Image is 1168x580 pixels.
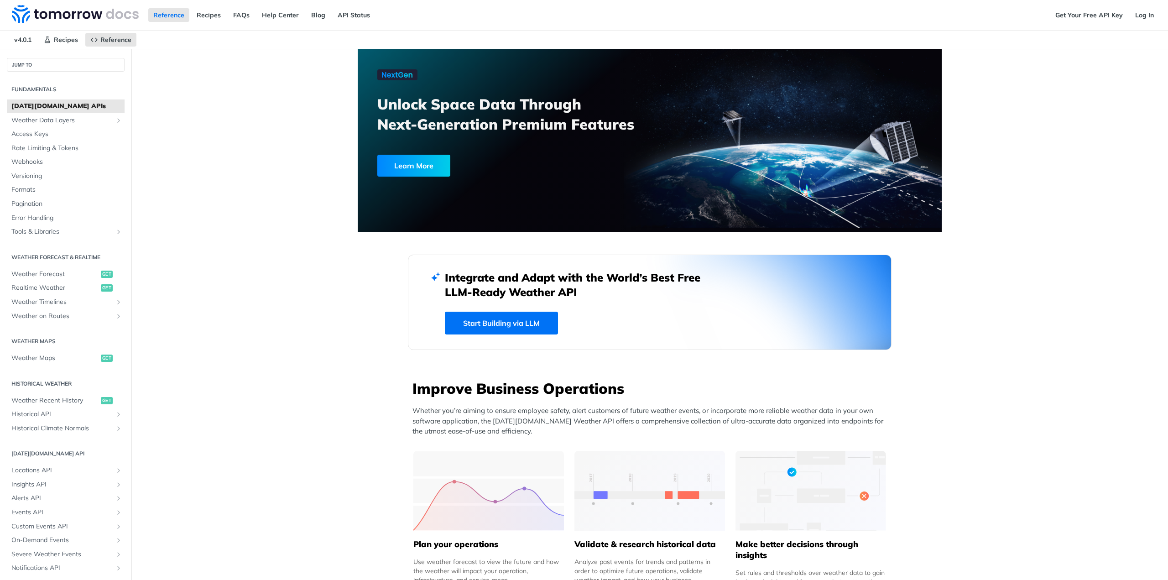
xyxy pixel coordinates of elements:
span: Events API [11,508,113,517]
span: Access Keys [11,130,122,139]
span: Weather Maps [11,354,99,363]
a: Weather Data LayersShow subpages for Weather Data Layers [7,114,125,127]
a: Reference [148,8,189,22]
a: Help Center [257,8,304,22]
img: 39565e8-group-4962x.svg [413,451,564,531]
span: Reference [100,36,131,44]
button: Show subpages for Custom Events API [115,523,122,530]
h2: Weather Maps [7,337,125,345]
button: Show subpages for On-Demand Events [115,537,122,544]
a: Weather TimelinesShow subpages for Weather Timelines [7,295,125,309]
a: Weather Forecastget [7,267,125,281]
button: Show subpages for Events API [115,509,122,516]
h5: Validate & research historical data [574,539,725,550]
span: Weather Recent History [11,396,99,405]
a: Rate Limiting & Tokens [7,141,125,155]
h3: Unlock Space Data Through Next-Generation Premium Features [377,94,660,134]
button: Show subpages for Historical API [115,411,122,418]
a: [DATE][DOMAIN_NAME] APIs [7,99,125,113]
span: Historical Climate Normals [11,424,113,433]
h2: Weather Forecast & realtime [7,253,125,261]
button: JUMP TO [7,58,125,72]
span: get [101,397,113,404]
h3: Improve Business Operations [412,378,892,398]
span: [DATE][DOMAIN_NAME] APIs [11,102,122,111]
a: Access Keys [7,127,125,141]
button: Show subpages for Notifications API [115,564,122,572]
span: get [101,284,113,292]
button: Show subpages for Tools & Libraries [115,228,122,235]
span: v4.0.1 [9,33,36,47]
span: Weather on Routes [11,312,113,321]
span: Pagination [11,199,122,209]
a: Reference [85,33,136,47]
a: Formats [7,183,125,197]
a: Weather Mapsget [7,351,125,365]
h2: Integrate and Adapt with the World’s Best Free LLM-Ready Weather API [445,270,714,299]
a: Start Building via LLM [445,312,558,334]
span: Weather Timelines [11,298,113,307]
div: Learn More [377,155,450,177]
img: NextGen [377,69,417,80]
h5: Plan your operations [413,539,564,550]
span: Recipes [54,36,78,44]
a: API Status [333,8,375,22]
a: Severe Weather EventsShow subpages for Severe Weather Events [7,548,125,561]
span: Weather Forecast [11,270,99,279]
a: Alerts APIShow subpages for Alerts API [7,491,125,505]
span: Weather Data Layers [11,116,113,125]
span: Severe Weather Events [11,550,113,559]
a: Historical Climate NormalsShow subpages for Historical Climate Normals [7,422,125,435]
img: Tomorrow.io Weather API Docs [12,5,139,23]
span: Insights API [11,480,113,489]
span: Historical API [11,410,113,419]
span: Formats [11,185,122,194]
button: Show subpages for Severe Weather Events [115,551,122,558]
a: Custom Events APIShow subpages for Custom Events API [7,520,125,533]
h2: [DATE][DOMAIN_NAME] API [7,449,125,458]
a: Log In [1130,8,1159,22]
span: Tools & Libraries [11,227,113,236]
span: On-Demand Events [11,536,113,545]
a: Blog [306,8,330,22]
a: Locations APIShow subpages for Locations API [7,464,125,477]
img: a22d113-group-496-32x.svg [735,451,886,531]
a: Recipes [192,8,226,22]
img: 13d7ca0-group-496-2.svg [574,451,725,531]
button: Show subpages for Historical Climate Normals [115,425,122,432]
span: Rate Limiting & Tokens [11,144,122,153]
h5: Make better decisions through insights [735,539,886,561]
button: Show subpages for Weather Data Layers [115,117,122,124]
span: Notifications API [11,564,113,573]
span: Locations API [11,466,113,475]
a: Realtime Weatherget [7,281,125,295]
a: Learn More [377,155,603,177]
span: Error Handling [11,214,122,223]
p: Whether you’re aiming to ensure employee safety, alert customers of future weather events, or inc... [412,406,892,437]
a: Webhooks [7,155,125,169]
a: Historical APIShow subpages for Historical API [7,408,125,421]
button: Show subpages for Insights API [115,481,122,488]
button: Show subpages for Weather Timelines [115,298,122,306]
a: Insights APIShow subpages for Insights API [7,478,125,491]
span: Realtime Weather [11,283,99,293]
button: Show subpages for Weather on Routes [115,313,122,320]
a: Events APIShow subpages for Events API [7,506,125,519]
span: Alerts API [11,494,113,503]
h2: Historical Weather [7,380,125,388]
a: Recipes [39,33,83,47]
a: Versioning [7,169,125,183]
a: Error Handling [7,211,125,225]
h2: Fundamentals [7,85,125,94]
span: Versioning [11,172,122,181]
a: Weather Recent Historyget [7,394,125,408]
a: Notifications APIShow subpages for Notifications API [7,561,125,575]
a: Weather on RoutesShow subpages for Weather on Routes [7,309,125,323]
span: get [101,271,113,278]
button: Show subpages for Alerts API [115,495,122,502]
button: Show subpages for Locations API [115,467,122,474]
a: FAQs [228,8,255,22]
span: Custom Events API [11,522,113,531]
span: Webhooks [11,157,122,167]
a: Pagination [7,197,125,211]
